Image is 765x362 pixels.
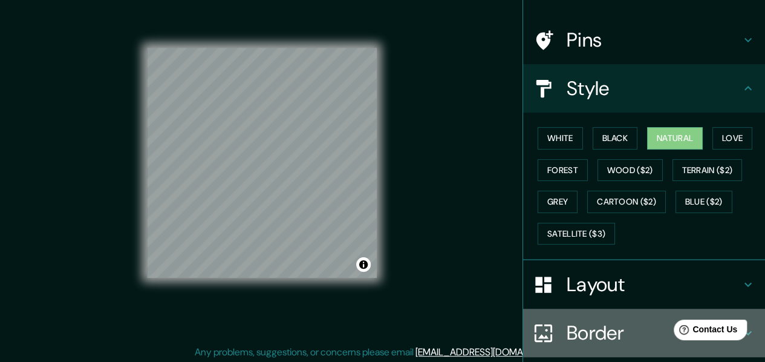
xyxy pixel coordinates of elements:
h4: Pins [567,28,741,52]
button: Wood ($2) [597,159,663,182]
button: White [538,127,583,150]
iframe: Help widget launcher [657,315,752,349]
button: Toggle attribution [356,257,371,272]
h4: Border [567,321,741,345]
div: Border [523,309,765,357]
button: Natural [647,127,703,150]
button: Black [593,127,638,150]
p: Any problems, suggestions, or concerns please email . [195,345,567,360]
h4: Style [567,76,741,100]
button: Forest [538,159,588,182]
a: [EMAIL_ADDRESS][DOMAIN_NAME] [415,346,565,358]
button: Grey [538,191,578,213]
div: Style [523,64,765,113]
button: Terrain ($2) [672,159,743,182]
button: Blue ($2) [675,191,732,213]
div: Pins [523,16,765,64]
button: Love [712,127,752,150]
button: Cartoon ($2) [587,191,666,213]
canvas: Map [147,48,377,278]
div: Layout [523,260,765,309]
button: Satellite ($3) [538,223,615,245]
h4: Layout [567,272,741,297]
